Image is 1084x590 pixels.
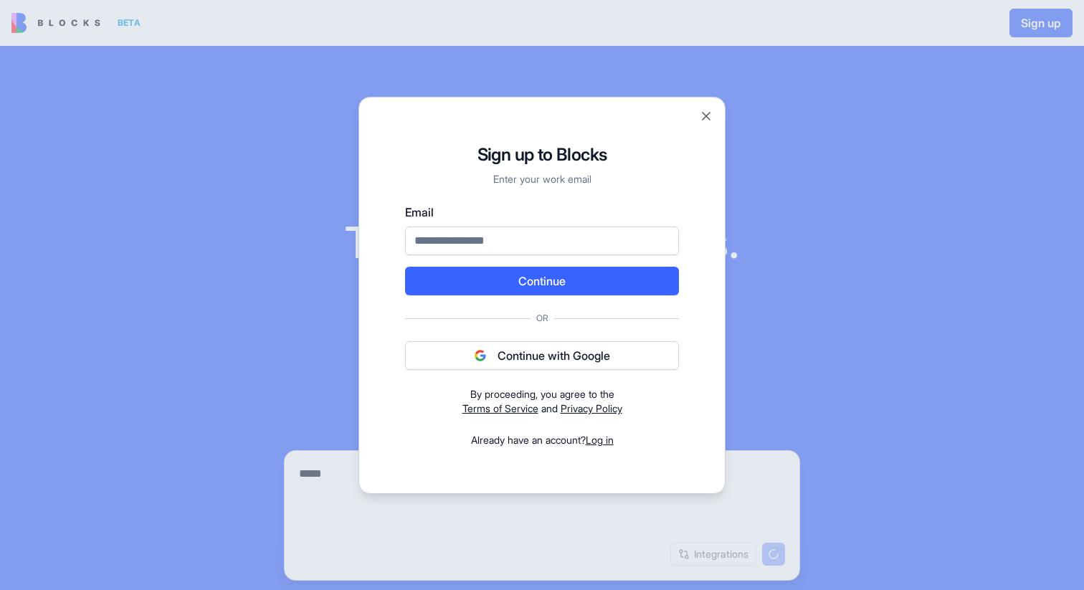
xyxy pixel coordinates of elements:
div: By proceeding, you agree to the [405,387,679,401]
img: google logo [475,350,486,361]
h1: Sign up to Blocks [405,143,679,166]
button: Continue with Google [405,341,679,370]
label: Email [405,204,679,221]
span: Or [531,313,554,324]
p: Enter your work email [405,172,679,186]
a: Privacy Policy [561,402,622,414]
a: Terms of Service [462,402,538,414]
button: Continue [405,267,679,295]
div: and [405,387,679,416]
button: Close [699,109,713,123]
a: Log in [586,434,614,446]
div: Already have an account? [405,433,679,447]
